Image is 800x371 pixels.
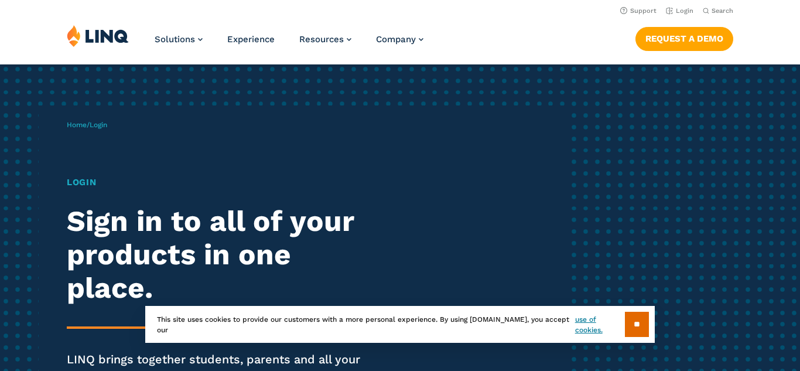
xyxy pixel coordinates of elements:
[90,121,107,129] span: Login
[712,7,733,15] span: Search
[155,25,423,63] nav: Primary Navigation
[67,121,87,129] a: Home
[67,25,129,47] img: LINQ | K‑12 Software
[67,205,375,304] h2: Sign in to all of your products in one place.
[666,7,693,15] a: Login
[227,34,275,45] a: Experience
[155,34,203,45] a: Solutions
[299,34,351,45] a: Resources
[155,34,195,45] span: Solutions
[635,27,733,50] a: Request a Demo
[376,34,416,45] span: Company
[145,306,655,343] div: This site uses cookies to provide our customers with a more personal experience. By using [DOMAIN...
[299,34,344,45] span: Resources
[703,6,733,15] button: Open Search Bar
[67,121,107,129] span: /
[635,25,733,50] nav: Button Navigation
[67,176,375,189] h1: Login
[620,7,657,15] a: Support
[575,314,625,335] a: use of cookies.
[376,34,423,45] a: Company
